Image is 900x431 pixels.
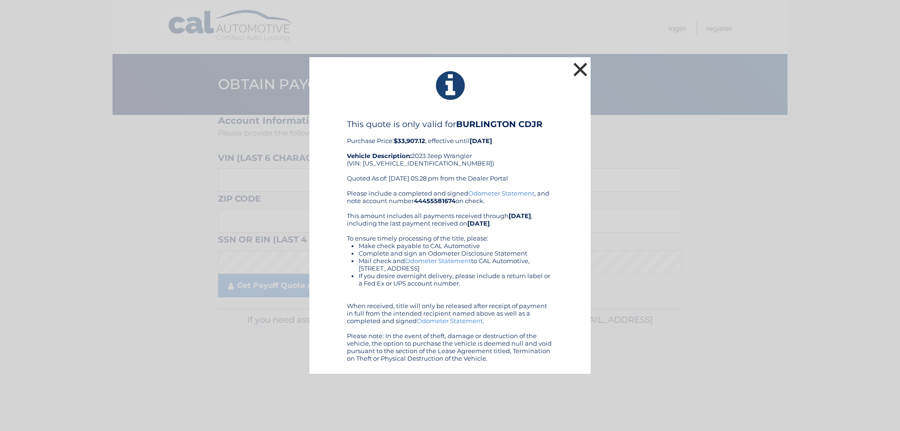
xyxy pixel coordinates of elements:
li: If you desire overnight delivery, please include a return label or a Fed Ex or UPS account number. [359,272,553,287]
a: Odometer Statement [417,317,483,325]
a: Odometer Statement [405,257,471,265]
a: Odometer Statement [468,189,534,197]
div: Purchase Price: , effective until 2023 Jeep Wrangler (VIN: [US_VEHICLE_IDENTIFICATION_NUMBER]) Qu... [347,119,553,189]
b: $33,907.12 [394,137,425,144]
b: [DATE] [467,219,490,227]
h4: This quote is only valid for [347,119,553,129]
b: [DATE] [509,212,531,219]
strong: Vehicle Description: [347,152,412,159]
li: Make check payable to CAL Automotive [359,242,553,250]
b: [DATE] [470,137,492,144]
li: Mail check and to CAL Automotive, [STREET_ADDRESS] [359,257,553,272]
button: × [571,60,590,79]
div: Please include a completed and signed , and note account number on check. This amount includes al... [347,189,553,362]
li: Complete and sign an Odometer Disclosure Statement [359,250,553,257]
b: 44455581674 [414,197,456,204]
b: BURLINGTON CDJR [456,119,542,129]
